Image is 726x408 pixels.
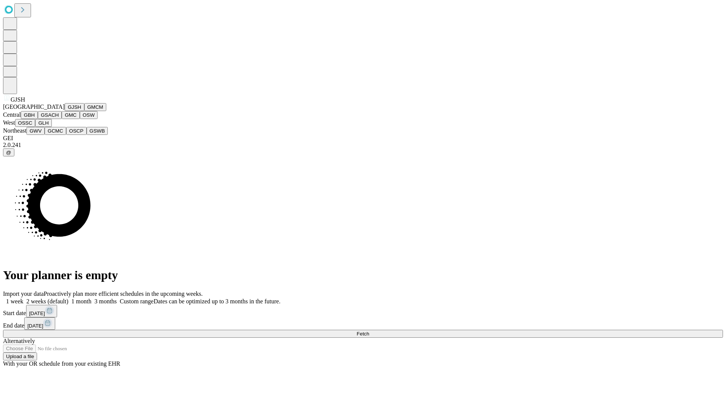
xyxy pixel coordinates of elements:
[6,150,11,155] span: @
[3,268,723,282] h1: Your planner is empty
[357,331,369,337] span: Fetch
[3,352,37,360] button: Upload a file
[3,305,723,317] div: Start date
[71,298,92,304] span: 1 month
[65,103,84,111] button: GJSH
[35,119,51,127] button: GLH
[154,298,280,304] span: Dates can be optimized up to 3 months in the future.
[26,305,57,317] button: [DATE]
[3,330,723,338] button: Fetch
[3,119,15,126] span: West
[3,338,35,344] span: Alternatively
[3,317,723,330] div: End date
[3,104,65,110] span: [GEOGRAPHIC_DATA]
[66,127,87,135] button: OSCP
[3,360,120,367] span: With your OR schedule from your existing EHR
[29,311,45,316] span: [DATE]
[95,298,117,304] span: 3 months
[15,119,36,127] button: OSSC
[120,298,154,304] span: Custom range
[3,135,723,142] div: GEI
[21,111,38,119] button: GBH
[3,148,14,156] button: @
[11,96,25,103] span: GJSH
[87,127,108,135] button: GSWB
[62,111,79,119] button: GMC
[45,127,66,135] button: GCMC
[80,111,98,119] button: OSW
[44,291,203,297] span: Proactively plan more efficient schedules in the upcoming weeks.
[84,103,106,111] button: GMCM
[38,111,62,119] button: GSACH
[24,317,55,330] button: [DATE]
[27,323,43,329] span: [DATE]
[26,127,45,135] button: GWV
[26,298,68,304] span: 2 weeks (default)
[3,291,44,297] span: Import your data
[3,111,21,118] span: Central
[6,298,23,304] span: 1 week
[3,142,723,148] div: 2.0.241
[3,127,26,134] span: Northeast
